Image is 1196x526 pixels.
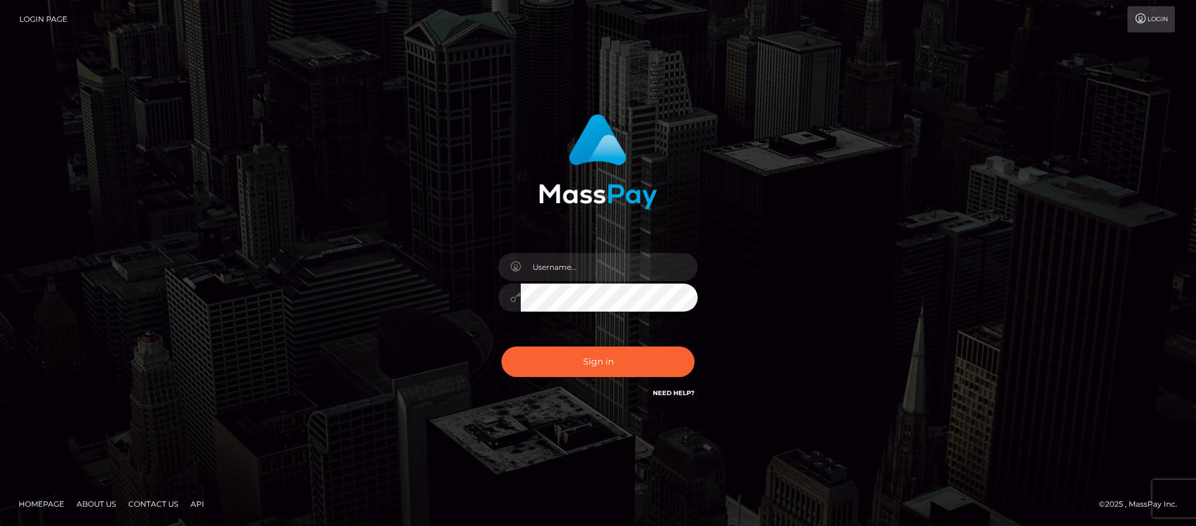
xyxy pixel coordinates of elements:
[539,114,657,209] img: MassPay Login
[19,6,67,32] a: Login Page
[72,494,121,514] a: About Us
[186,494,209,514] a: API
[1127,6,1175,32] a: Login
[653,389,695,397] a: Need Help?
[501,347,695,377] button: Sign in
[14,494,69,514] a: Homepage
[1099,497,1187,511] div: © 2025 , MassPay Inc.
[521,253,698,281] input: Username...
[123,494,183,514] a: Contact Us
